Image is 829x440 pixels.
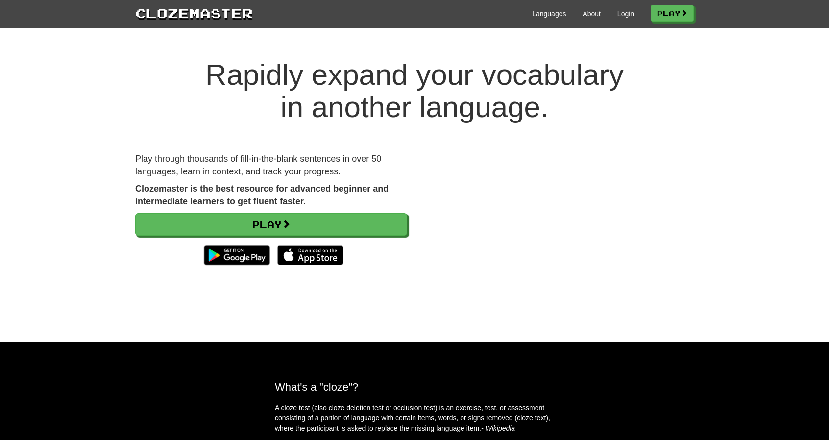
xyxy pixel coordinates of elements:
[481,424,515,432] em: - Wikipedia
[617,9,634,19] a: Login
[275,403,554,434] p: A cloze test (also cloze deletion test or occlusion test) is an exercise, test, or assessment con...
[275,381,554,393] h2: What's a "cloze"?
[651,5,694,22] a: Play
[135,4,253,22] a: Clozemaster
[532,9,566,19] a: Languages
[199,241,275,270] img: Get it on Google Play
[583,9,601,19] a: About
[135,184,389,206] strong: Clozemaster is the best resource for advanced beginner and intermediate learners to get fluent fa...
[135,213,407,236] a: Play
[135,153,407,178] p: Play through thousands of fill-in-the-blank sentences in over 50 languages, learn in context, and...
[277,245,343,265] img: Download_on_the_App_Store_Badge_US-UK_135x40-25178aeef6eb6b83b96f5f2d004eda3bffbb37122de64afbaef7...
